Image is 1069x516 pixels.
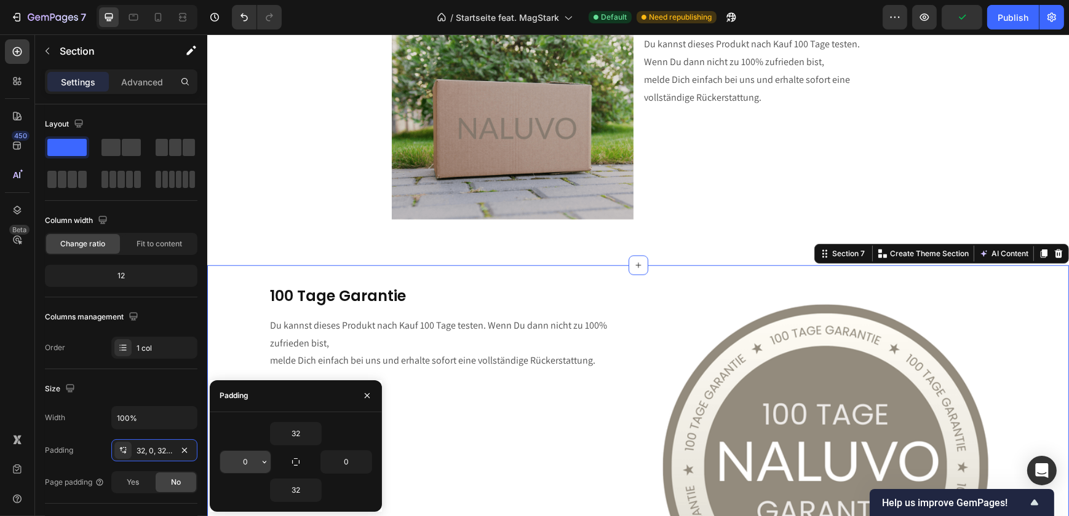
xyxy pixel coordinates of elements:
div: Undo/Redo [232,5,282,29]
span: Need republishing [649,12,712,23]
div: Columns management [45,309,141,326]
button: 7 [5,5,92,29]
p: Section [60,44,161,58]
button: Publish [987,5,1039,29]
div: 1 col [137,343,194,354]
div: Page padding [45,477,105,488]
button: Show survey - Help us improve GemPages! [882,495,1042,510]
p: melde Dich einfach bei uns und erhalte sofort eine vollständige Rückerstattung. [63,318,425,335]
div: Column width [45,213,110,229]
div: Publish [998,11,1028,24]
span: Startseite feat. MagStark [456,11,559,24]
p: Create Theme Section [683,214,761,225]
span: Fit to content [137,238,182,249]
div: Order [45,342,65,353]
div: Padding [45,445,73,456]
span: Help us improve GemPages! [882,497,1027,509]
div: Section 7 [622,214,660,225]
p: Settings [61,76,95,88]
iframe: Design area [207,34,1069,516]
div: Size [45,381,77,397]
div: Open Intercom Messenger [1027,456,1057,485]
input: Auto [220,451,271,473]
span: Yes [127,477,139,488]
span: No [171,477,181,488]
input: Auto [321,451,372,473]
p: 7 [81,10,86,25]
p: melde Dich einfach bei uns und erhalte sofort eine vollständige Rückerstattung. [437,37,677,72]
p: Advanced [121,76,163,88]
input: Auto [112,407,197,429]
p: Du kannst dieses Produkt nach Kauf 100 Tage testen. Wenn Du dann nicht zu 100% zufrieden bist, [437,1,677,37]
div: Beta [9,225,30,235]
div: Layout [45,116,86,133]
div: Width [45,412,65,423]
h2: 100 Tage Garantie [62,251,426,272]
p: Du kannst dieses Produkt nach Kauf 100 Tage testen. Wenn Du dann nicht zu 100% zufrieden bist, [63,283,425,318]
span: Default [601,12,627,23]
input: Auto [271,479,321,501]
span: / [450,11,453,24]
span: Change ratio [61,238,106,249]
button: AI Content [769,212,824,227]
div: Padding [220,390,248,401]
div: 450 [12,131,30,141]
div: 12 [47,267,195,284]
input: Auto [271,423,321,445]
div: 32, 0, 32, 0 [137,445,172,456]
